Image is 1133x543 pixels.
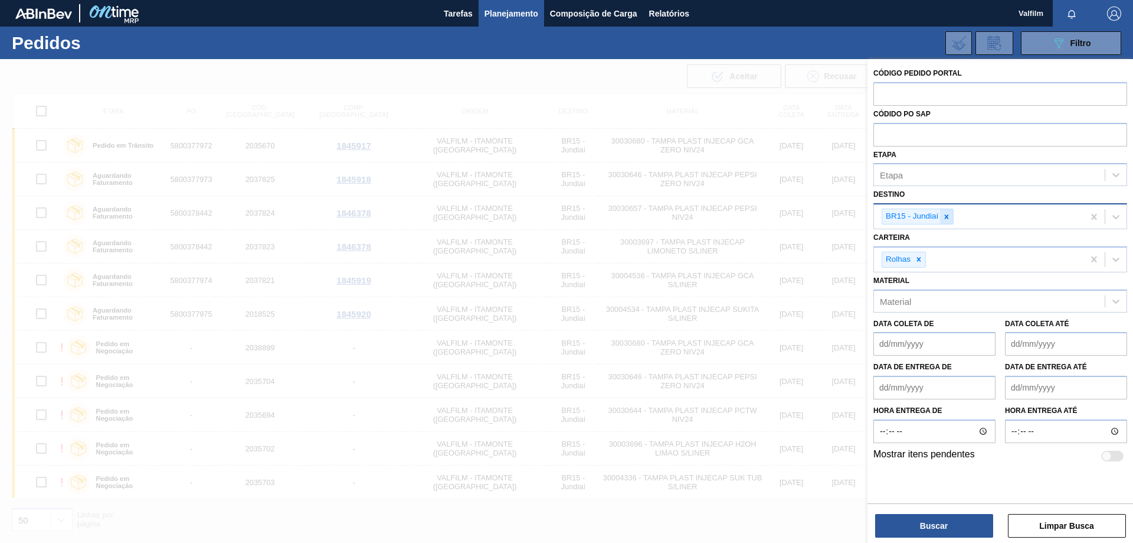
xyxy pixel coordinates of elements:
[882,209,940,224] div: BR15 - Jundiaí
[873,110,931,118] label: Códido PO SAP
[649,6,689,21] span: Relatórios
[873,449,975,463] label: Mostrar itens pendentes
[873,151,896,159] label: Etapa
[12,36,188,50] h1: Pedidos
[882,252,912,267] div: Rolhas
[873,233,910,242] label: Carteira
[444,6,473,21] span: Tarefas
[873,332,996,356] input: dd/mm/yyyy
[484,6,538,21] span: Planejamento
[15,8,72,19] img: TNhmsLtSVTkK8tSr43FrP2fwEKptu5GPRR3wAAAABJRU5ErkJggg==
[880,170,903,180] div: Etapa
[1005,320,1069,328] label: Data coleta até
[1005,402,1127,420] label: Hora entrega até
[873,363,952,371] label: Data de Entrega de
[1005,363,1087,371] label: Data de Entrega até
[873,190,905,199] label: Destino
[873,277,909,285] label: Material
[873,402,996,420] label: Hora entrega de
[873,69,962,77] label: Código Pedido Portal
[1053,5,1091,22] button: Notificações
[975,31,1013,55] div: Solicitação de Revisão de Pedidos
[945,31,972,55] div: Importar Negociações dos Pedidos
[1005,332,1127,356] input: dd/mm/yyyy
[1005,376,1127,399] input: dd/mm/yyyy
[873,376,996,399] input: dd/mm/yyyy
[873,320,934,328] label: Data coleta de
[550,6,637,21] span: Composição de Carga
[880,296,911,306] div: Material
[1107,6,1121,21] img: Logout
[1021,31,1121,55] button: Filtro
[1070,38,1091,48] span: Filtro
